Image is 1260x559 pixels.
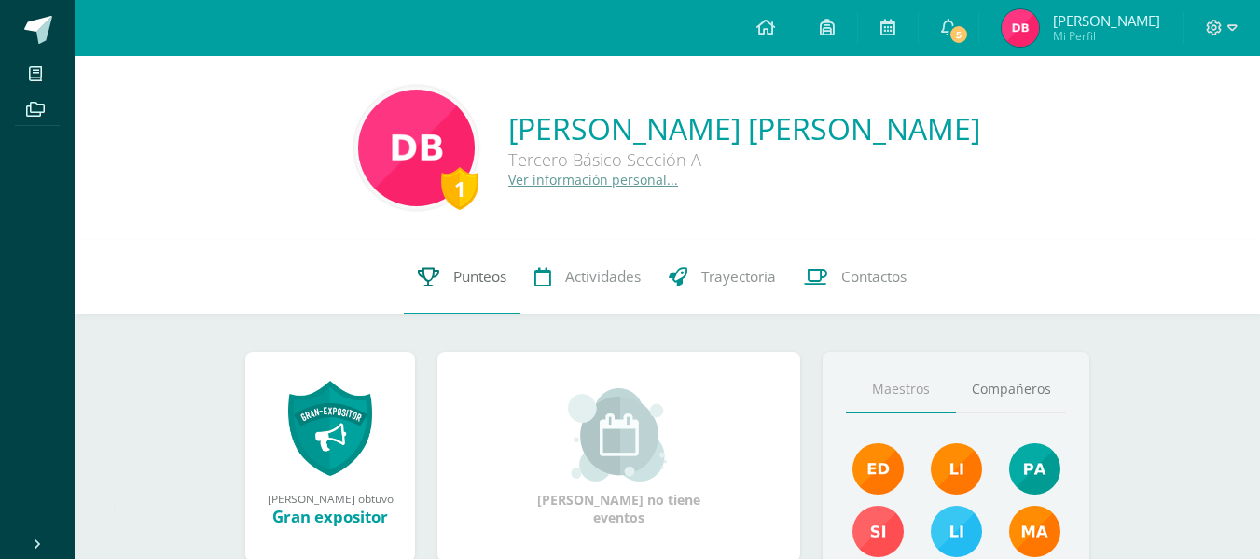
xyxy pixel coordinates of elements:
[453,267,506,286] span: Punteos
[520,240,655,314] a: Actividades
[790,240,921,314] a: Contactos
[1053,28,1160,44] span: Mi Perfil
[852,443,904,495] img: f40e456500941b1b33f0807dd74ea5cf.png
[1009,506,1060,557] img: 560278503d4ca08c21e9c7cd40ba0529.png
[441,167,478,210] div: 1
[852,506,904,557] img: f1876bea0eda9ed609c3471a3207beac.png
[404,240,520,314] a: Punteos
[701,267,776,286] span: Trayectoria
[565,267,641,286] span: Actividades
[841,267,907,286] span: Contactos
[526,388,713,526] div: [PERSON_NAME] no tiene eventos
[931,506,982,557] img: 93ccdf12d55837f49f350ac5ca2a40a5.png
[931,443,982,495] img: cefb4344c5418beef7f7b4a6cc3e812c.png
[1009,443,1060,495] img: 40c28ce654064086a0d3fb3093eec86e.png
[655,240,790,314] a: Trayectoria
[846,366,956,413] a: Maestros
[508,171,678,189] a: Ver información personal...
[1002,9,1039,47] img: 19c3fd28bc68a3ecd6e2ee5cfbd7fe0e.png
[568,388,670,482] img: event_small.png
[508,108,980,148] a: [PERSON_NAME] [PERSON_NAME]
[948,24,969,45] span: 5
[508,148,980,171] div: Tercero Básico Sección A
[358,90,475,206] img: 2f057ec37545445eca30c24f3f1e3ce4.png
[1053,11,1160,30] span: [PERSON_NAME]
[956,366,1066,413] a: Compañeros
